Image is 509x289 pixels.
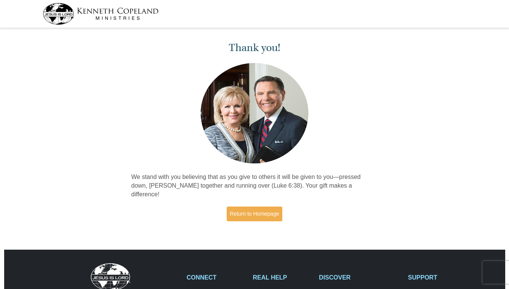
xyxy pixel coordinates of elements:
[253,274,311,281] h2: REAL HELP
[131,173,378,199] p: We stand with you believing that as you give to others it will be given to you—pressed down, [PER...
[187,274,245,281] h2: CONNECT
[199,61,310,165] img: Kenneth and Gloria
[319,274,400,281] h2: DISCOVER
[408,274,466,281] h2: SUPPORT
[43,3,159,25] img: kcm-header-logo.svg
[131,42,378,54] h1: Thank you!
[227,207,283,221] a: Return to Homepage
